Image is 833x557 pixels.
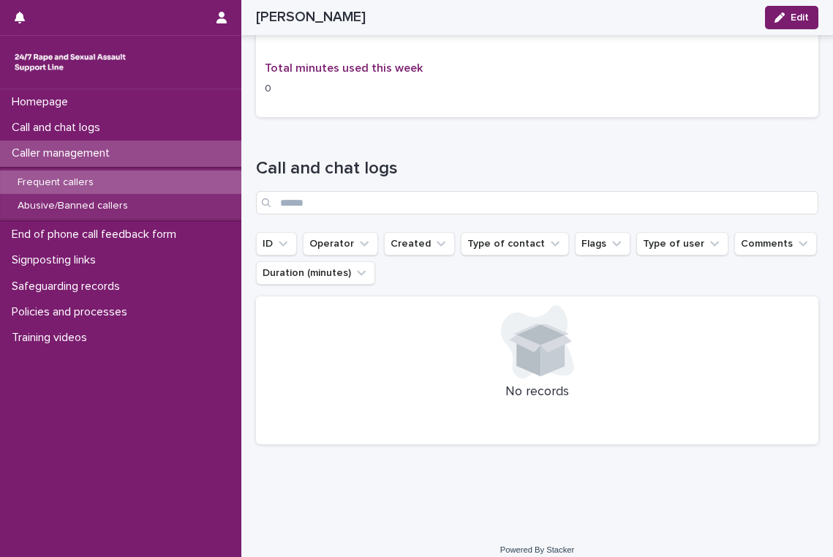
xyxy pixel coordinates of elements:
[6,331,99,345] p: Training videos
[265,81,434,97] p: 0
[6,305,139,319] p: Policies and processes
[791,12,809,23] span: Edit
[256,232,297,255] button: ID
[6,200,140,212] p: Abusive/Banned callers
[6,228,188,242] p: End of phone call feedback form
[265,384,810,400] p: No records
[384,232,455,255] button: Created
[303,232,378,255] button: Operator
[6,280,132,294] p: Safeguarding records
[256,158,818,179] h1: Call and chat logs
[256,191,818,214] input: Search
[256,9,366,26] h2: [PERSON_NAME]
[734,232,817,255] button: Comments
[6,95,80,109] p: Homepage
[6,146,121,160] p: Caller management
[6,253,108,267] p: Signposting links
[575,232,630,255] button: Flags
[6,121,112,135] p: Call and chat logs
[636,232,728,255] button: Type of user
[265,62,423,74] span: Total minutes used this week
[256,261,375,285] button: Duration (minutes)
[6,176,105,189] p: Frequent callers
[461,232,569,255] button: Type of contact
[12,48,129,77] img: rhQMoQhaT3yELyF149Cw
[765,6,818,29] button: Edit
[500,545,574,554] a: Powered By Stacker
